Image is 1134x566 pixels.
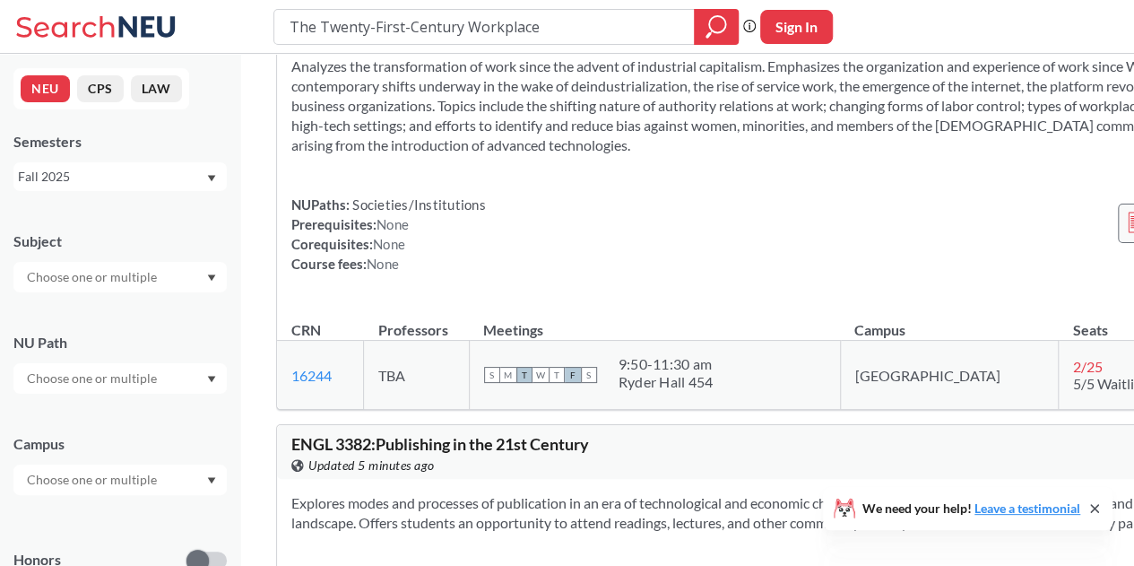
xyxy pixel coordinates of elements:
[469,302,840,341] th: Meetings
[516,367,532,383] span: T
[18,167,205,187] div: Fall 2025
[13,333,227,353] div: NU Path
[207,274,216,282] svg: Dropdown arrow
[77,75,124,102] button: CPS
[840,341,1059,410] td: [GEOGRAPHIC_DATA]
[484,367,500,383] span: S
[364,302,469,341] th: Professors
[581,367,597,383] span: S
[291,195,486,274] div: NUPaths: Prerequisites: Corequisites: Course fees:
[13,132,227,152] div: Semesters
[377,216,409,232] span: None
[862,502,1080,515] span: We need your help!
[13,162,227,191] div: Fall 2025Dropdown arrow
[13,231,227,251] div: Subject
[619,355,714,373] div: 9:50 - 11:30 am
[18,469,169,491] input: Choose one or multiple
[350,196,486,213] span: Societies/Institutions
[13,262,227,292] div: Dropdown arrow
[291,434,589,454] span: ENGL 3382 : Publishing in the 21st Century
[364,341,469,410] td: TBA
[291,320,321,340] div: CRN
[373,236,405,252] span: None
[974,501,1080,516] a: Leave a testimonial
[21,75,70,102] button: NEU
[760,10,833,44] button: Sign In
[619,373,714,391] div: Ryder Hall 454
[308,456,435,475] span: Updated 5 minutes ago
[13,434,227,454] div: Campus
[131,75,182,102] button: LAW
[291,367,332,384] a: 16244
[207,175,216,182] svg: Dropdown arrow
[18,368,169,389] input: Choose one or multiple
[367,256,399,272] span: None
[565,367,581,383] span: F
[13,363,227,394] div: Dropdown arrow
[694,9,739,45] div: magnifying glass
[840,302,1059,341] th: Campus
[18,266,169,288] input: Choose one or multiple
[288,12,681,42] input: Class, professor, course number, "phrase"
[207,477,216,484] svg: Dropdown arrow
[500,367,516,383] span: M
[13,465,227,495] div: Dropdown arrow
[1073,358,1103,375] span: 2 / 25
[532,367,549,383] span: W
[207,376,216,383] svg: Dropdown arrow
[706,14,727,39] svg: magnifying glass
[549,367,565,383] span: T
